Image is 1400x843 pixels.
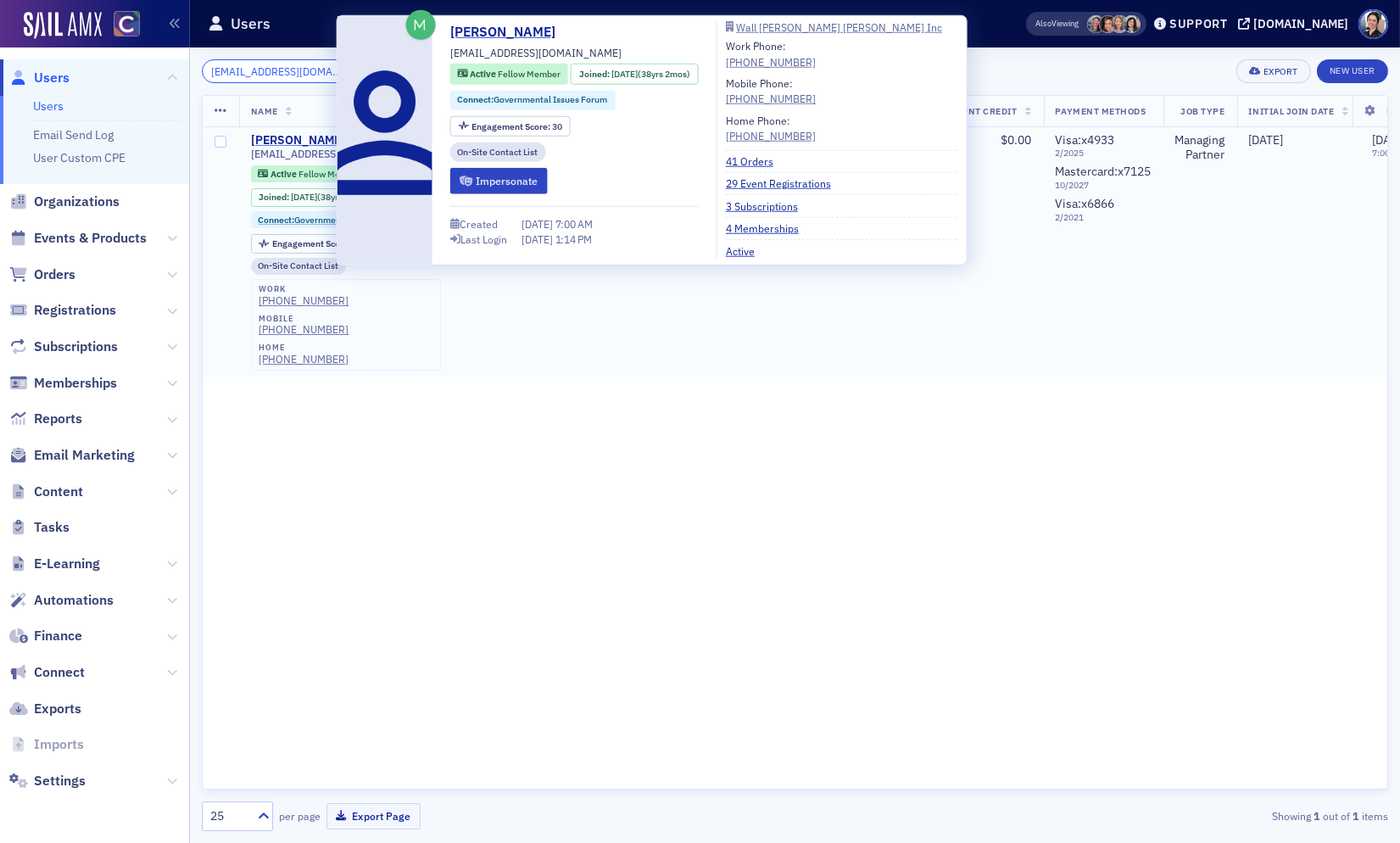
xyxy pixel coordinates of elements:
div: 30 [471,121,562,131]
span: 1:14 PM [555,232,592,246]
a: Wall [PERSON_NAME] [PERSON_NAME] Inc [726,22,957,32]
span: Content [34,483,83,501]
a: Orders [9,265,75,284]
span: Automations [34,591,114,610]
a: Finance [9,627,82,645]
span: Joined : [259,192,291,203]
span: 7:00 AM [555,217,593,231]
span: Visa : x4933 [1056,132,1115,148]
img: SailAMX [114,11,140,37]
span: Subscriptions [34,338,118,356]
a: Content [9,483,83,501]
span: Stacy Svendsen [1123,15,1141,33]
span: Events & Products [34,229,147,248]
span: Finance [34,627,82,645]
span: 2 / 2025 [1056,148,1152,159]
a: Automations [9,591,114,610]
input: Search… [202,59,364,83]
span: Orders [34,265,75,284]
a: SailAMX [24,12,102,39]
a: Subscriptions [9,338,118,356]
span: Account Credit [936,105,1017,117]
span: Exports [34,700,81,718]
a: 4 Memberships [726,221,812,236]
div: Engagement Score: 30 [251,234,371,253]
a: Active Fellow Member [258,168,360,179]
a: Email Marketing [9,446,135,465]
span: Registrations [34,301,116,320]
div: Home Phone: [726,113,816,144]
a: Imports [9,735,84,754]
div: [PHONE_NUMBER] [259,353,349,366]
div: 30 [272,239,363,248]
span: Connect : [457,93,494,105]
span: Organizations [34,193,120,211]
span: Joined : [579,67,611,81]
div: 25 [210,807,248,825]
strong: 1 [1311,808,1323,823]
a: 29 Event Registrations [726,176,844,191]
div: Support [1169,16,1228,31]
span: 2 / 2021 [1056,212,1152,223]
div: Connect: [251,211,416,228]
a: Users [9,69,70,87]
span: Job Type [1180,105,1224,117]
span: Connect : [258,214,294,226]
a: New User [1317,59,1388,83]
span: Engagement Score : [272,237,353,249]
a: Exports [9,700,81,718]
a: E-Learning [9,555,100,573]
div: Connect: [450,91,616,110]
div: Export [1263,67,1298,76]
span: E-Learning [34,555,100,573]
span: Email Marketing [34,446,135,465]
span: Tasks [34,518,70,537]
a: 41 Orders [726,154,786,169]
div: work [259,284,349,294]
a: Tasks [9,518,70,537]
button: Impersonate [450,168,548,194]
div: Last Login [460,235,507,244]
h1: Users [231,14,271,34]
a: Active [726,243,767,258]
span: Visa : x6866 [1056,196,1115,211]
a: [PHONE_NUMBER] [726,91,816,106]
span: Viewing [1035,18,1079,30]
a: [PERSON_NAME] [251,133,345,148]
a: [PHONE_NUMBER] [259,323,349,336]
span: Kelli Davis [1111,15,1129,33]
div: [PHONE_NUMBER] [726,53,816,69]
span: [EMAIL_ADDRESS][DOMAIN_NAME] [450,45,622,60]
div: Active: Active: Fellow Member [251,165,369,182]
span: Users [34,69,70,87]
a: Connect:Governmental Issues Forum [258,215,408,226]
div: Joined: 1987-05-13 00:00:00 [251,188,378,207]
span: Profile [1358,9,1388,39]
a: Memberships [9,374,117,393]
span: Settings [34,772,86,790]
a: [PERSON_NAME] [450,22,568,42]
div: (38yrs 2mos) [611,67,690,81]
a: Reports [9,410,82,428]
span: Reports [34,410,82,428]
a: Users [33,98,64,114]
a: Active Fellow Member [457,67,560,81]
span: Fellow Member [298,168,361,180]
a: Connect [9,663,85,682]
a: View Homepage [102,11,140,40]
div: mobile [259,314,349,324]
span: Initial Join Date [1249,105,1335,117]
a: 3 Subscriptions [726,198,811,214]
div: Created [460,220,498,229]
span: Katie Foo [1099,15,1117,33]
div: On-Site Contact List [450,142,546,162]
button: Export [1236,59,1310,83]
span: Tiffany Carson [1087,15,1105,33]
span: Memberships [34,374,117,393]
span: [DATE] [291,191,317,203]
a: Connect:Governmental Issues Forum [457,93,607,107]
span: Connect [34,663,85,682]
span: $0.00 [1001,132,1032,148]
